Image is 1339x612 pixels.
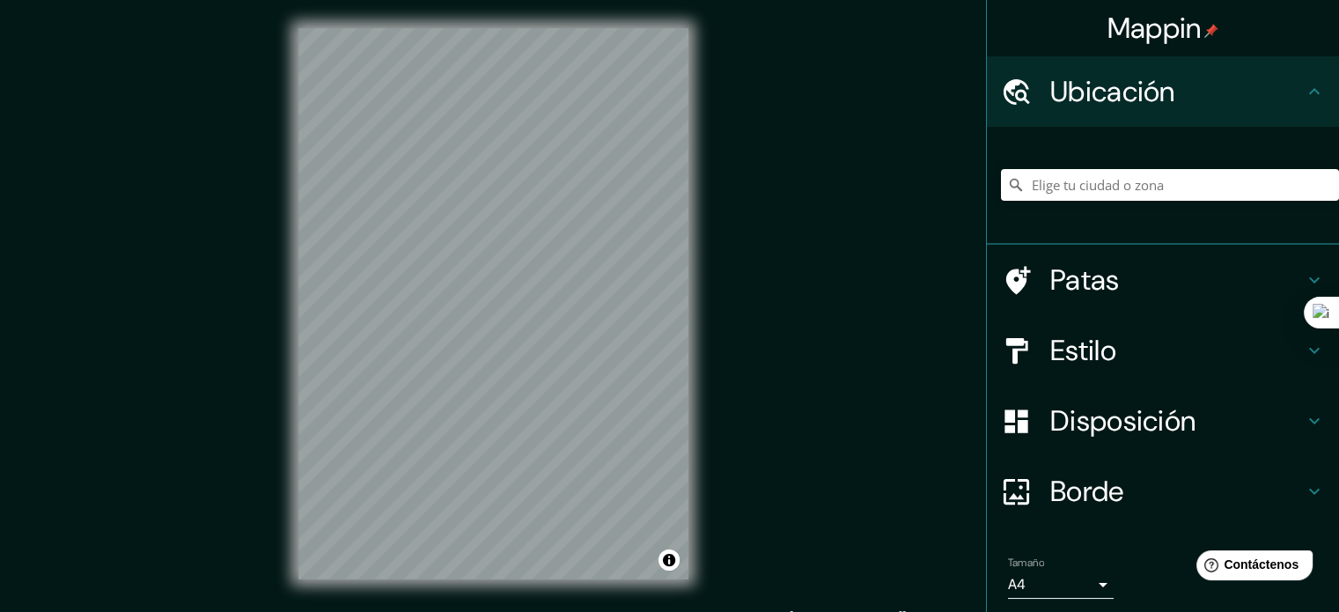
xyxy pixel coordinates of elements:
button: Activar o desactivar atribución [658,549,680,571]
font: Borde [1050,473,1124,510]
img: pin-icon.png [1204,24,1218,38]
div: Patas [987,245,1339,315]
font: Tamaño [1008,556,1044,570]
div: Borde [987,456,1339,527]
font: Estilo [1050,332,1116,369]
div: Ubicación [987,56,1339,127]
font: Disposición [1050,402,1196,439]
div: Disposición [987,386,1339,456]
div: A4 [1008,571,1114,599]
font: Ubicación [1050,73,1175,110]
iframe: Lanzador de widgets de ayuda [1182,543,1320,593]
div: Estilo [987,315,1339,386]
font: Mappin [1107,10,1202,47]
canvas: Mapa [298,28,688,579]
font: A4 [1008,575,1026,594]
font: Patas [1050,262,1120,299]
input: Elige tu ciudad o zona [1001,169,1339,201]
